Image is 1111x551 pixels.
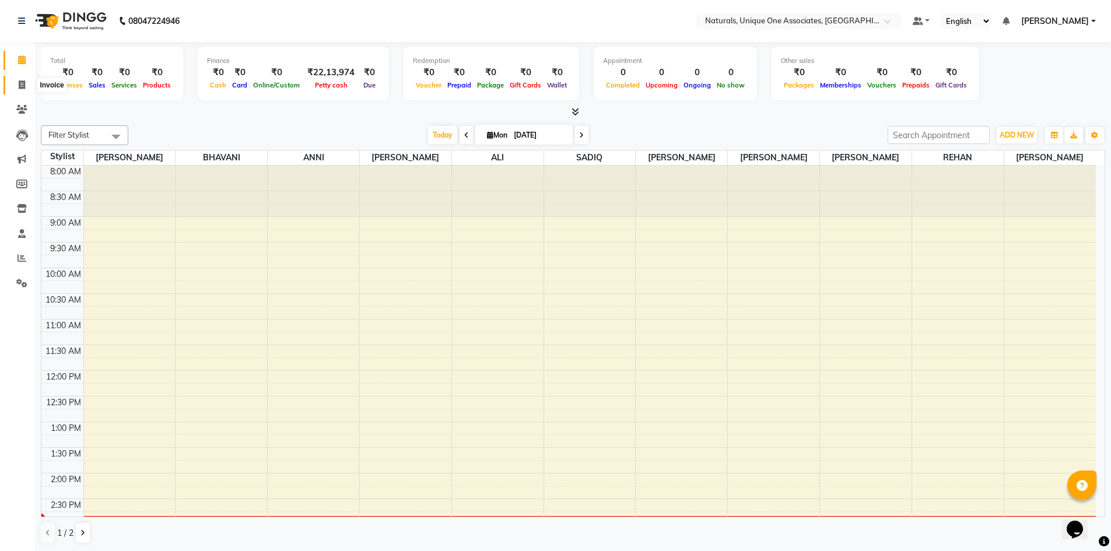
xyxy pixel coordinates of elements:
[48,499,83,511] div: 2:30 PM
[48,448,83,460] div: 1:30 PM
[86,66,108,79] div: ₹0
[444,66,474,79] div: ₹0
[303,66,359,79] div: ₹22,13,974
[544,66,570,79] div: ₹0
[643,66,681,79] div: 0
[484,131,510,139] span: Mon
[603,66,643,79] div: 0
[603,81,643,89] span: Completed
[57,527,73,539] span: 1 / 2
[48,166,83,178] div: 8:00 AM
[933,66,970,79] div: ₹0
[510,127,569,144] input: 2025-09-01
[84,150,176,165] span: [PERSON_NAME]
[207,81,229,89] span: Cash
[50,66,86,79] div: ₹0
[41,150,83,163] div: Stylist
[714,66,748,79] div: 0
[50,56,174,66] div: Total
[997,127,1037,143] button: ADD NEW
[43,320,83,332] div: 11:00 AM
[140,66,174,79] div: ₹0
[1000,131,1034,139] span: ADD NEW
[48,422,83,434] div: 1:00 PM
[888,126,990,144] input: Search Appointment
[48,473,83,486] div: 2:00 PM
[817,66,864,79] div: ₹0
[452,150,544,165] span: ALI
[820,150,912,165] span: [PERSON_NAME]
[360,81,378,89] span: Due
[207,56,380,66] div: Finance
[43,345,83,357] div: 11:30 AM
[250,81,303,89] span: Online/Custom
[781,81,817,89] span: Packages
[207,66,229,79] div: ₹0
[413,81,444,89] span: Voucher
[681,66,714,79] div: 0
[781,56,970,66] div: Other sales
[44,396,83,409] div: 12:30 PM
[250,66,303,79] div: ₹0
[48,191,83,203] div: 8:30 AM
[44,371,83,383] div: 12:00 PM
[43,268,83,280] div: 10:00 AM
[507,81,544,89] span: Gift Cards
[864,81,899,89] span: Vouchers
[681,81,714,89] span: Ongoing
[899,66,933,79] div: ₹0
[176,150,267,165] span: BHAVANI
[728,150,819,165] span: [PERSON_NAME]
[48,130,89,139] span: Filter Stylist
[359,66,380,79] div: ₹0
[413,56,570,66] div: Redemption
[30,5,110,37] img: logo
[544,150,636,165] span: SADIQ
[140,81,174,89] span: Products
[643,81,681,89] span: Upcoming
[544,81,570,89] span: Wallet
[474,81,507,89] span: Package
[229,81,250,89] span: Card
[43,294,83,306] div: 10:30 AM
[714,81,748,89] span: No show
[48,217,83,229] div: 9:00 AM
[37,78,66,92] div: Invoice
[817,81,864,89] span: Memberships
[360,150,451,165] span: [PERSON_NAME]
[312,81,351,89] span: Petty cash
[636,150,727,165] span: [PERSON_NAME]
[912,150,1004,165] span: REHAN
[1062,504,1099,539] iframe: chat widget
[128,5,180,37] b: 08047224946
[864,66,899,79] div: ₹0
[1004,150,1096,165] span: [PERSON_NAME]
[1021,15,1089,27] span: [PERSON_NAME]
[933,81,970,89] span: Gift Cards
[229,66,250,79] div: ₹0
[444,81,474,89] span: Prepaid
[474,66,507,79] div: ₹0
[603,56,748,66] div: Appointment
[48,243,83,255] div: 9:30 AM
[108,66,140,79] div: ₹0
[108,81,140,89] span: Services
[781,66,817,79] div: ₹0
[428,126,457,144] span: Today
[413,66,444,79] div: ₹0
[507,66,544,79] div: ₹0
[899,81,933,89] span: Prepaids
[86,81,108,89] span: Sales
[268,150,359,165] span: ANNI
